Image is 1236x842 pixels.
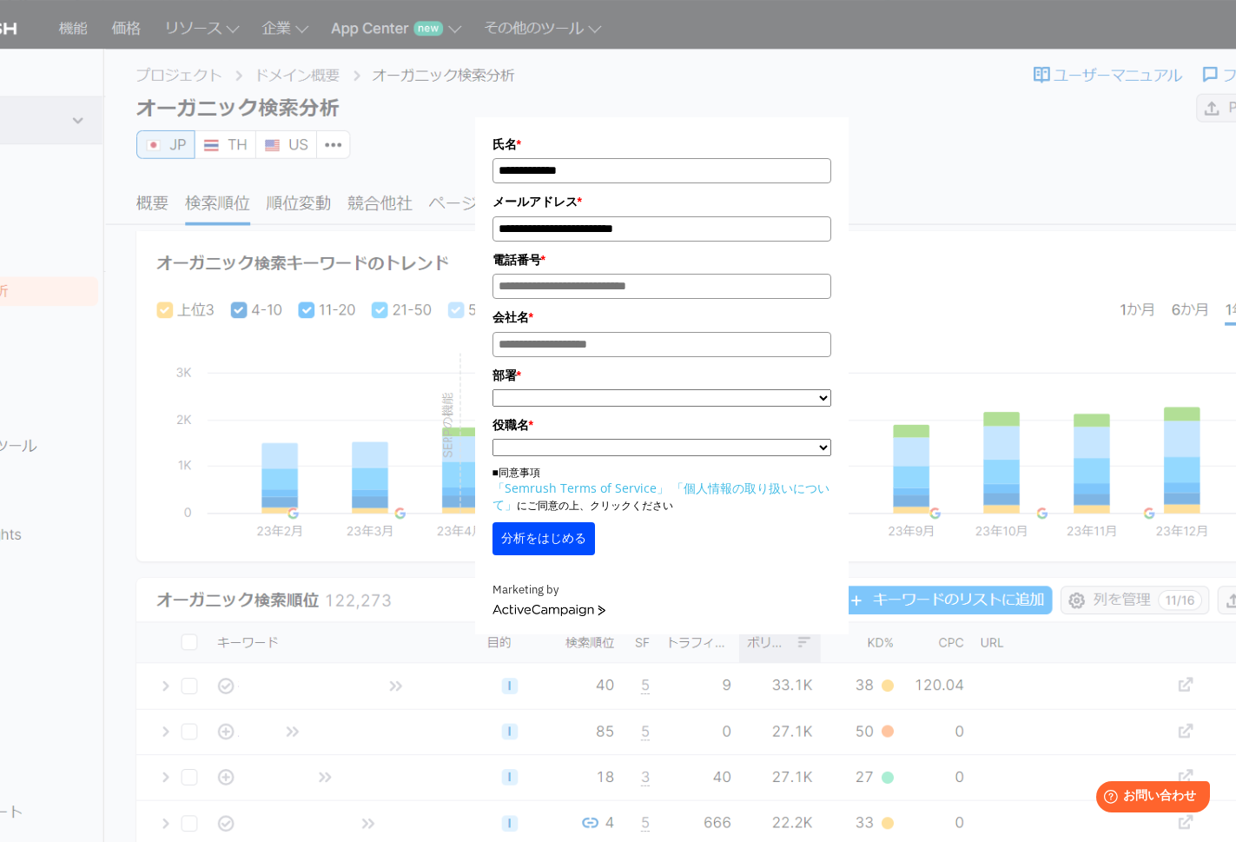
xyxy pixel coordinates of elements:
a: 「個人情報の取り扱いについて」 [492,480,830,513]
button: 分析をはじめる [492,522,595,555]
div: Marketing by [492,581,831,600]
label: メールアドレス [492,192,831,211]
label: 氏名 [492,135,831,154]
label: 会社名 [492,308,831,327]
p: ■同意事項 にご同意の上、クリックください [492,465,831,514]
a: 「Semrush Terms of Service」 [492,480,669,496]
iframe: Help widget launcher [1081,774,1217,823]
label: 部署 [492,366,831,385]
label: 役職名 [492,415,831,434]
label: 電話番号 [492,250,831,269]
